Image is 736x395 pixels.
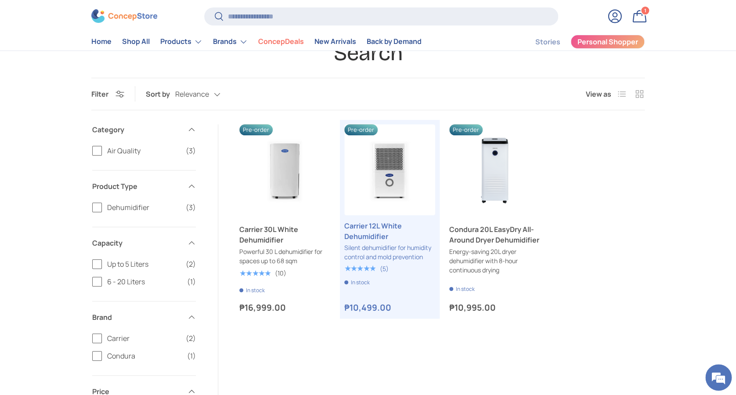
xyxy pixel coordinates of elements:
button: Relevance [175,87,238,102]
div: Chat with us now [46,49,148,61]
nav: Secondary [514,33,645,51]
div: Minimize live chat window [144,4,165,25]
span: (1) [187,276,196,287]
span: Product Type [92,181,182,192]
summary: Capacity [92,227,196,259]
a: Shop All [122,33,150,51]
span: Relevance [175,90,209,98]
a: Condura 20L EasyDry All-Around Dryer Dehumidifier [449,124,540,215]
h1: Search [91,40,645,67]
span: Carrier [107,333,180,344]
a: New Arrivals [314,33,356,51]
a: Condura 20L EasyDry All-Around Dryer Dehumidifier [449,224,540,245]
span: Dehumidifier [107,202,180,213]
span: We're online! [51,111,121,199]
a: Carrier 12L White Dehumidifier [344,124,435,215]
span: 6 - 20 Liters [107,276,182,287]
span: (3) [186,145,196,156]
button: Filter [91,89,124,99]
span: (1) [187,351,196,361]
summary: Category [92,114,196,145]
span: Personal Shopper [577,39,638,46]
summary: Products [155,33,208,51]
label: Sort by [146,89,175,99]
span: Filter [91,89,108,99]
span: Brand [92,312,182,323]
span: 1 [644,7,646,14]
a: Back by Demand [367,33,422,51]
textarea: Type your message and hit 'Enter' [4,240,167,271]
span: Pre-order [449,124,483,135]
span: Pre-order [344,124,378,135]
span: (2) [186,259,196,269]
a: Stories [535,33,560,51]
span: Pre-order [239,124,273,135]
span: (3) [186,202,196,213]
a: ConcepDeals [258,33,304,51]
nav: Primary [91,33,422,51]
a: Carrier 30L White Dehumidifier [239,124,330,215]
summary: Brand [92,301,196,333]
a: Carrier 30L White Dehumidifier [239,224,330,245]
summary: Product Type [92,170,196,202]
span: Air Quality [107,145,180,156]
a: Personal Shopper [570,35,645,49]
img: ConcepStore [91,10,157,23]
a: Carrier 12L White Dehumidifier [344,221,435,242]
summary: Brands [208,33,253,51]
span: Capacity [92,238,182,248]
span: Up to 5 Liters [107,259,180,269]
span: (2) [186,333,196,344]
a: Home [91,33,112,51]
span: View as [586,89,611,99]
span: Category [92,124,182,135]
span: Condura [107,351,182,361]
